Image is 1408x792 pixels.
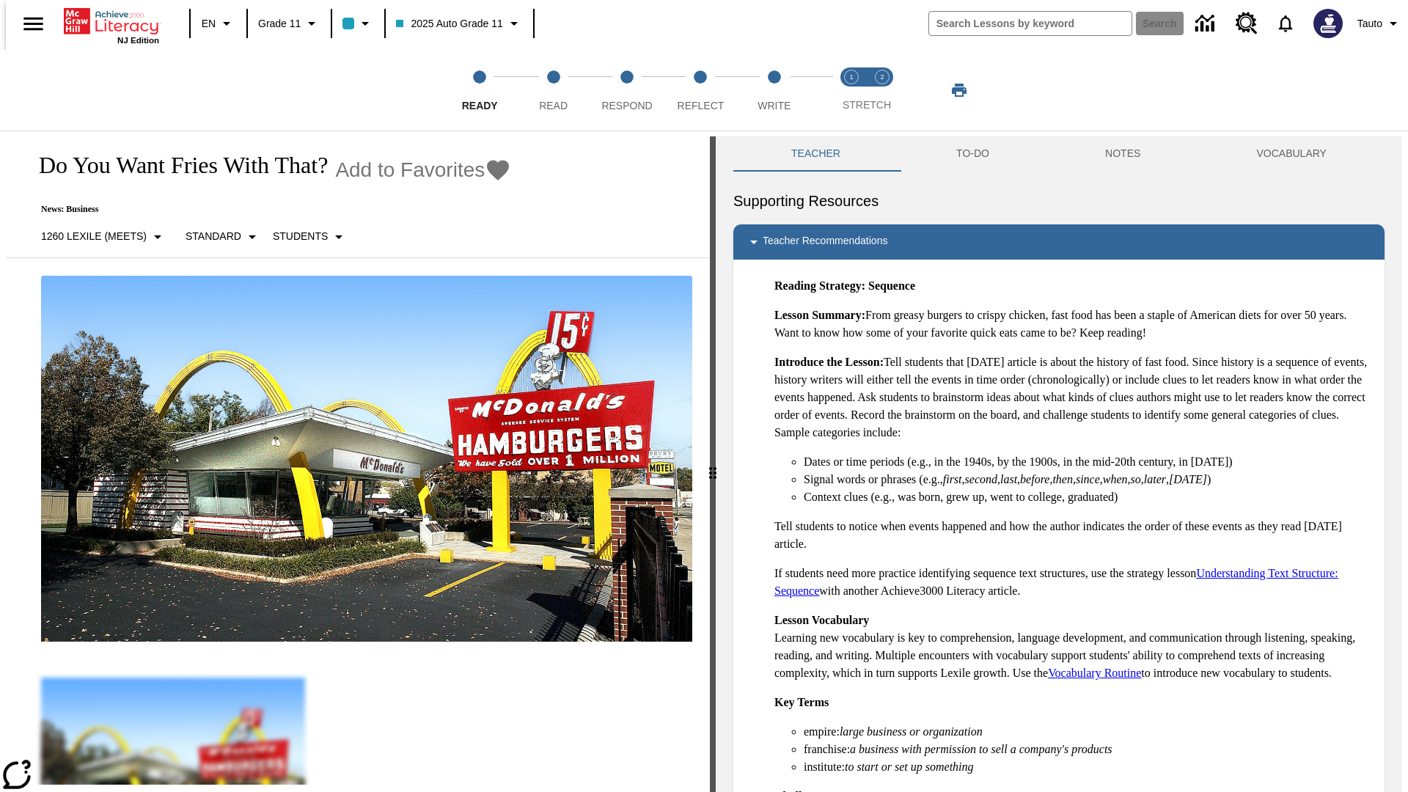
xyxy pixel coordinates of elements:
strong: Introduce the Lesson: [774,356,884,368]
button: Teacher [733,136,898,172]
button: VOCABULARY [1198,136,1385,172]
button: Stretch Respond step 2 of 2 [861,50,903,131]
strong: Lesson Summary: [774,309,865,321]
input: search field [929,12,1132,35]
li: institute: [804,758,1373,776]
button: Reflect step 4 of 5 [658,50,743,131]
button: Open side menu [12,2,55,45]
span: Reflect [678,100,725,111]
button: Language: EN, Select a language [195,10,242,37]
a: Understanding Text Structure: Sequence [774,567,1338,597]
button: Class: 2025 Auto Grade 11, Select your class [390,10,528,37]
button: Select Student [267,224,353,250]
p: Standard [186,229,241,244]
button: Profile/Settings [1352,10,1408,37]
span: Grade 11 [258,16,301,32]
text: 1 [849,73,853,81]
button: Select a new avatar [1305,4,1352,43]
p: News: Business [23,204,511,215]
p: Students [273,229,328,244]
em: [DATE] [1169,473,1207,485]
button: Grade: Grade 11, Select a grade [252,10,326,37]
button: Respond step 3 of 5 [584,50,670,131]
button: Stretch Read step 1 of 2 [830,50,873,131]
strong: Reading Strategy: [774,279,865,292]
h1: Do You Want Fries With That? [23,152,328,179]
a: Resource Center, Will open in new tab [1227,4,1266,43]
button: Class color is light blue. Change class color [337,10,380,37]
p: Learning new vocabulary is key to comprehension, language development, and communication through ... [774,612,1373,682]
div: activity [716,136,1402,792]
em: since [1076,473,1100,485]
li: empire: [804,723,1373,741]
span: NJ Edition [117,36,159,45]
div: reading [6,136,710,785]
button: TO-DO [898,136,1047,172]
span: 2025 Auto Grade 11 [396,16,502,32]
button: Add to Favorites - Do You Want Fries With That? [335,157,511,183]
p: From greasy burgers to crispy chicken, fast food has been a staple of American diets for over 50 ... [774,307,1373,342]
em: first [943,473,962,485]
li: Signal words or phrases (e.g., , , , , , , , , , ) [804,471,1373,488]
button: NOTES [1047,136,1198,172]
a: Vocabulary Routine [1048,667,1141,679]
li: franchise: [804,741,1373,758]
em: to start or set up something [845,760,974,773]
div: Instructional Panel Tabs [733,136,1385,172]
em: second [965,473,997,485]
p: Tell students to notice when events happened and how the author indicates the order of these even... [774,518,1373,553]
strong: Key Terms [774,696,829,708]
strong: Lesson Vocabulary [774,614,869,626]
span: Tauto [1357,16,1382,32]
div: Home [64,5,159,45]
span: Ready [462,100,498,111]
span: Add to Favorites [335,158,485,182]
button: Select Lexile, 1260 Lexile (Meets) [35,224,172,250]
text: 2 [880,73,884,81]
span: Read [539,100,568,111]
em: so [1131,473,1141,485]
img: One of the first McDonald's stores, with the iconic red sign and golden arches. [41,276,692,642]
li: Context clues (e.g., was born, grew up, went to college, graduated) [804,488,1373,506]
button: Read step 2 of 5 [510,50,595,131]
em: last [1000,473,1017,485]
span: EN [202,16,216,32]
span: Respond [601,100,652,111]
div: Teacher Recommendations [733,224,1385,260]
em: later [1144,473,1166,485]
strong: Sequence [868,279,915,292]
span: Write [758,100,791,111]
a: Notifications [1266,4,1305,43]
img: Avatar [1313,9,1343,38]
p: 1260 Lexile (Meets) [41,229,147,244]
em: then [1052,473,1073,485]
button: Print [936,77,983,103]
h6: Supporting Resources [733,189,1385,213]
div: Press Enter or Spacebar and then press right and left arrow keys to move the slider [710,136,716,792]
span: STRETCH [843,99,891,111]
a: Data Center [1187,4,1227,44]
button: Ready step 1 of 5 [437,50,522,131]
p: Teacher Recommendations [763,233,887,251]
p: Tell students that [DATE] article is about the history of fast food. Since history is a sequence ... [774,353,1373,441]
p: If students need more practice identifying sequence text structures, use the strategy lesson with... [774,565,1373,600]
em: a business with permission to sell a company's products [850,743,1112,755]
li: Dates or time periods (e.g., in the 1940s, by the 1900s, in the mid-20th century, in [DATE]) [804,453,1373,471]
em: before [1020,473,1049,485]
button: Scaffolds, Standard [180,224,267,250]
button: Write step 5 of 5 [732,50,817,131]
em: when [1103,473,1128,485]
em: large business or organization [840,725,983,738]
